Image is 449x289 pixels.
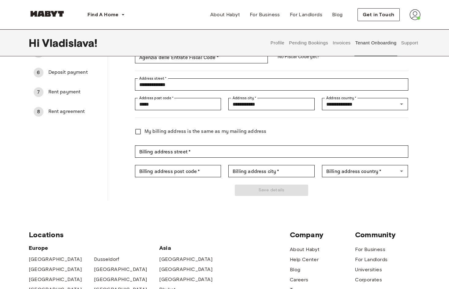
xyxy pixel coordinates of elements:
span: Hi [29,36,42,49]
a: [GEOGRAPHIC_DATA] [94,266,147,273]
a: Careers [290,276,309,283]
a: Dusseldorf [94,256,119,263]
span: For Landlords [290,11,322,18]
span: Rent agreement [48,108,103,115]
span: About Habyt [210,11,240,18]
a: Blog [290,266,301,273]
a: For Business [245,9,285,21]
a: [GEOGRAPHIC_DATA] [29,266,82,273]
div: user profile tabs [268,29,420,56]
label: Address street [139,76,167,81]
a: About Habyt [290,246,320,253]
a: For Landlords [355,256,387,263]
label: Address city [233,95,256,101]
span: Blog [332,11,343,18]
span: Europe [29,244,159,252]
div: Billing address city [228,165,315,177]
span: My billing address is the same as my mailing address [144,128,267,135]
span: Get in Touch [363,11,395,18]
a: [GEOGRAPHIC_DATA] [94,276,147,283]
div: Address post code [135,98,221,110]
button: Profile [270,29,285,56]
div: 8 [34,107,43,117]
button: Invoices [332,29,351,56]
a: Blog [327,9,348,21]
div: Agenzia delle Entrate Fiscal Code [135,51,268,63]
span: Vladislava ! [42,36,98,49]
a: Universities [355,266,382,273]
div: 7 [34,87,43,97]
a: [GEOGRAPHIC_DATA] [159,276,212,283]
span: Community [355,230,420,239]
div: Billing address street [135,145,408,158]
button: Open [397,100,406,108]
span: For Business [250,11,280,18]
div: Address city [228,98,315,110]
label: Address country [326,95,357,101]
img: Habyt [29,11,65,17]
button: Find A Home [83,9,130,21]
label: Address post code [139,95,174,101]
a: [GEOGRAPHIC_DATA] [29,276,82,283]
button: Tenant Onboarding [354,29,397,56]
span: Find A Home [88,11,119,18]
a: [GEOGRAPHIC_DATA] [159,266,212,273]
button: Open [397,167,406,175]
div: 6 [34,68,43,77]
span: Deposit payment [48,69,103,76]
a: About Habyt [205,9,245,21]
div: Billing address post code [135,165,221,177]
a: Corporates [355,276,382,283]
a: Help Center [290,256,319,263]
span: Locations [29,230,290,239]
p: No Fiscal Code yet? [275,51,408,62]
button: Support [400,29,419,56]
button: Pending Bookings [288,29,329,56]
span: Rent payment [48,88,103,96]
img: avatar [410,9,421,20]
button: Get in Touch [357,8,400,21]
a: [GEOGRAPHIC_DATA] [159,256,212,263]
span: Company [290,230,355,239]
div: Address street [135,78,408,91]
a: For Landlords [285,9,327,21]
a: [GEOGRAPHIC_DATA] [29,256,82,263]
div: 6Deposit payment [29,65,108,80]
span: Asia [159,244,224,252]
a: For Business [355,246,385,253]
div: 8Rent agreement [29,104,108,119]
div: 7Rent payment [29,85,108,99]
